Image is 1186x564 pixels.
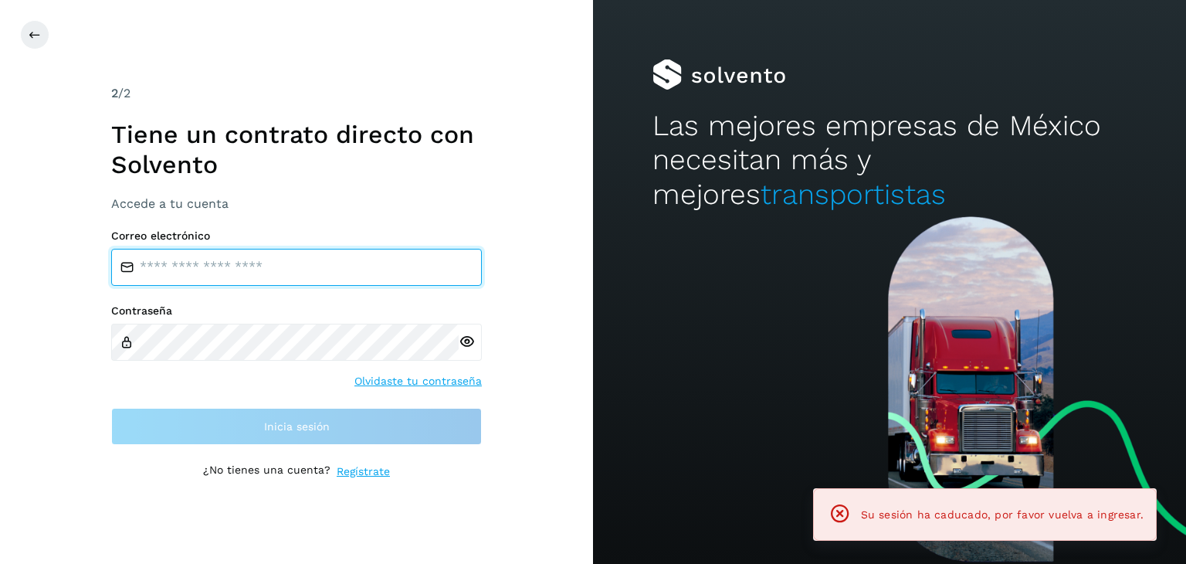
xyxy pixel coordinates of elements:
[111,229,482,243] label: Correo electrónico
[111,86,118,100] span: 2
[761,178,946,211] span: transportistas
[111,196,482,211] h3: Accede a tu cuenta
[264,421,330,432] span: Inicia sesión
[354,373,482,389] a: Olvidaste tu contraseña
[111,84,482,103] div: /2
[652,109,1127,212] h2: Las mejores empresas de México necesitan más y mejores
[111,304,482,318] label: Contraseña
[111,120,482,179] h1: Tiene un contrato directo con Solvento
[337,464,390,480] a: Regístrate
[861,508,1144,521] span: Su sesión ha caducado, por favor vuelva a ingresar.
[111,408,482,445] button: Inicia sesión
[203,464,330,480] p: ¿No tienes una cuenta?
